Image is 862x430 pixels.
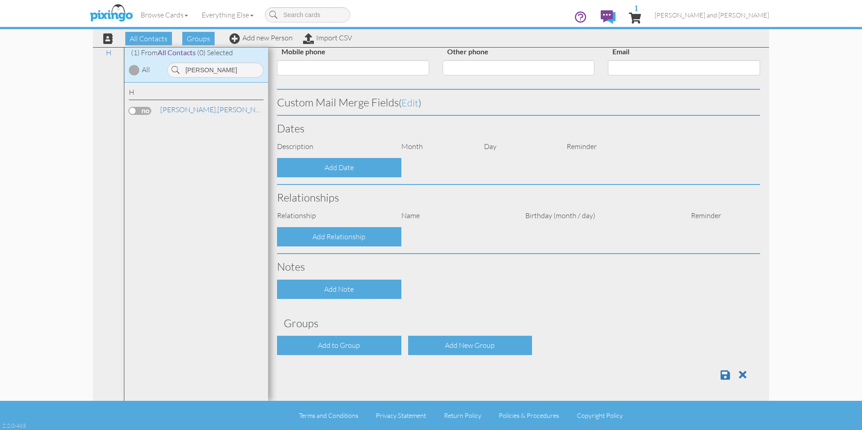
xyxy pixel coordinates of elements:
[101,47,116,58] a: H
[195,4,260,26] a: Everything Else
[499,412,559,419] a: Policies & Procedures
[270,211,395,221] div: Relationship
[2,421,26,430] div: 2.2.0-463
[182,32,215,45] span: Groups
[277,280,401,299] div: Add Note
[129,87,264,100] div: H
[158,48,196,57] span: All Contacts
[197,48,233,57] span: (0) Selected
[142,65,150,75] div: All
[684,211,726,221] div: Reminder
[159,104,274,115] a: [PERSON_NAME]
[395,141,477,152] div: Month
[277,336,401,355] div: Add to Group
[634,4,638,12] span: 1
[277,227,401,246] div: Add Relationship
[443,46,493,58] label: Other phone
[608,46,634,58] label: Email
[134,4,195,26] a: Browse Cards
[88,2,135,25] img: pixingo logo
[125,32,172,45] span: All Contacts
[303,33,352,42] a: Import CSV
[376,412,426,419] a: Privacy Statement
[601,10,616,24] img: comments.svg
[577,412,623,419] a: Copyright Policy
[560,141,642,152] div: Reminder
[277,261,760,272] h3: Notes
[444,412,481,419] a: Return Policy
[277,192,760,203] h3: Relationships
[399,97,421,109] span: ( )
[160,105,217,114] span: [PERSON_NAME],
[655,11,769,19] span: [PERSON_NAME] and [PERSON_NAME]
[277,97,760,108] h3: Custom Mail Merge Fields
[401,97,418,109] span: edit
[408,336,532,355] div: Add New Group
[265,7,350,22] input: Search cards
[629,4,641,31] a: 1
[229,33,293,42] a: Add new Person
[395,211,519,221] div: Name
[277,158,401,177] div: Add Date
[299,412,358,419] a: Terms and Conditions
[277,123,760,134] h3: Dates
[284,317,753,329] h3: Groups
[519,211,684,221] div: Birthday (month / day)
[270,141,395,152] div: Description
[648,4,776,26] a: [PERSON_NAME] and [PERSON_NAME]
[477,141,560,152] div: Day
[277,46,330,58] label: Mobile phone
[124,48,268,58] div: (1) From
